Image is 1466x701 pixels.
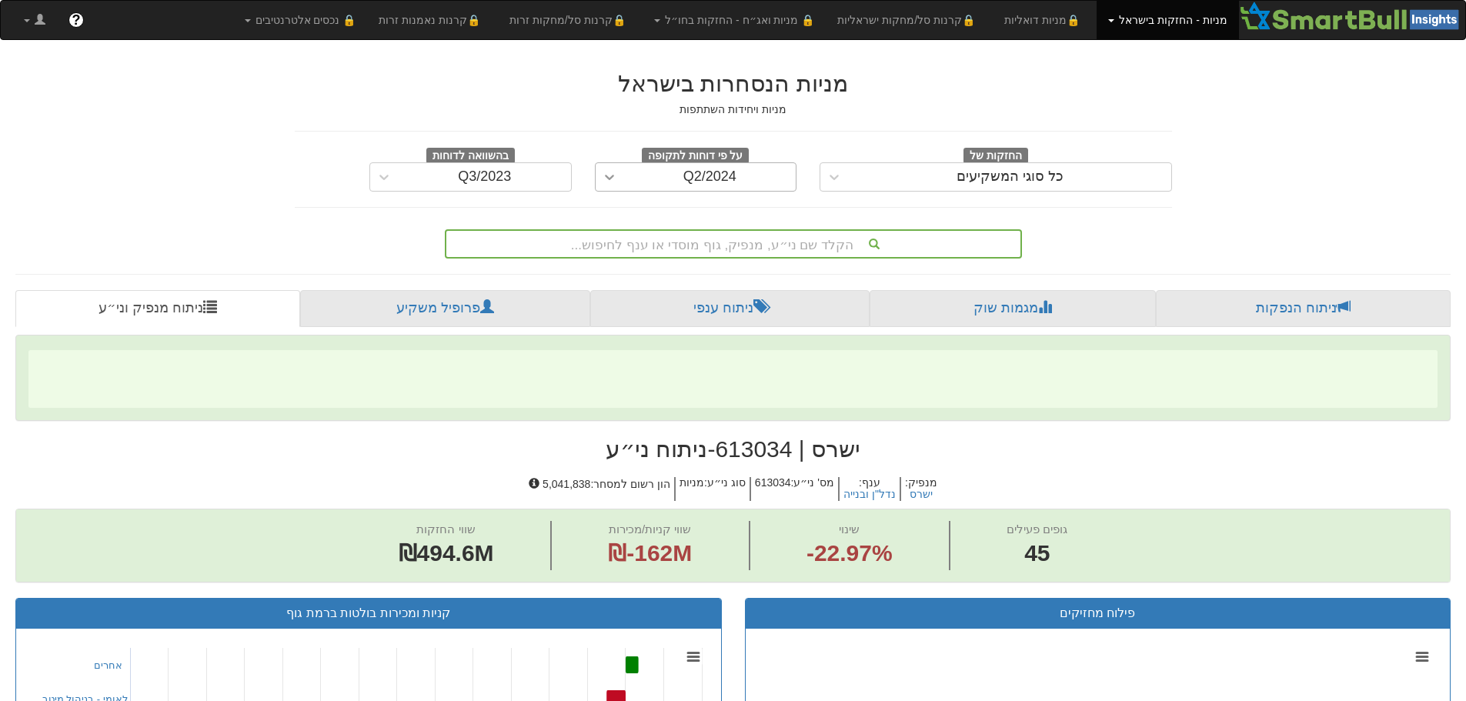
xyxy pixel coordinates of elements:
[993,1,1097,39] a: 🔒מניות דואליות
[426,148,515,165] span: בהשוואה לדוחות
[498,1,643,39] a: 🔒קרנות סל/מחקות זרות
[683,169,736,185] div: Q2/2024
[642,148,749,165] span: על פי דוחות לתקופה
[28,606,710,620] h3: קניות ומכירות בולטות ברמת גוף
[525,477,674,501] h5: הון רשום למסחר : 5,041,838
[674,477,750,501] h5: סוג ני״ע : מניות
[870,290,1155,327] a: מגמות שוק
[750,477,838,501] h5: מס' ני״ע : 613034
[416,522,475,536] span: שווי החזקות
[300,290,589,327] a: פרופיל משקיע
[15,290,300,327] a: ניתוח מנפיק וני״ע
[910,489,933,500] button: ישרס
[900,477,941,501] h5: מנפיק :
[57,1,95,39] a: ?
[1239,1,1465,32] img: Smartbull
[843,489,896,500] button: נדל"ן ובנייה
[94,659,122,671] a: אחרים
[458,169,511,185] div: Q3/2023
[1097,1,1238,39] a: מניות - החזקות בישראל
[446,231,1020,257] div: הקלד שם ני״ע, מנפיק, גוף מוסדי או ענף לחיפוש...
[295,71,1172,96] h2: מניות הנסחרות בישראל
[15,436,1451,462] h2: ישרס | 613034 - ניתוח ני״ע
[608,540,692,566] span: ₪-162M
[1007,537,1067,570] span: 45
[295,104,1172,115] h5: מניות ויחידות השתתפות
[957,169,1064,185] div: כל סוגי המשקיעים
[826,1,992,39] a: 🔒קרנות סל/מחקות ישראליות
[806,537,893,570] span: -22.97%
[609,522,691,536] span: שווי קניות/מכירות
[963,148,1028,165] span: החזקות של
[367,1,498,39] a: 🔒קרנות נאמנות זרות
[643,1,826,39] a: 🔒 מניות ואג״ח - החזקות בחו״ל
[590,290,870,327] a: ניתוח ענפי
[1156,290,1451,327] a: ניתוח הנפקות
[233,1,368,39] a: 🔒 נכסים אלטרנטיבים
[757,606,1439,620] h3: פילוח מחזיקים
[72,12,80,28] span: ?
[1007,522,1067,536] span: גופים פעילים
[28,350,1438,408] span: ‌
[839,522,860,536] span: שינוי
[838,477,900,501] h5: ענף :
[399,540,494,566] span: ₪494.6M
